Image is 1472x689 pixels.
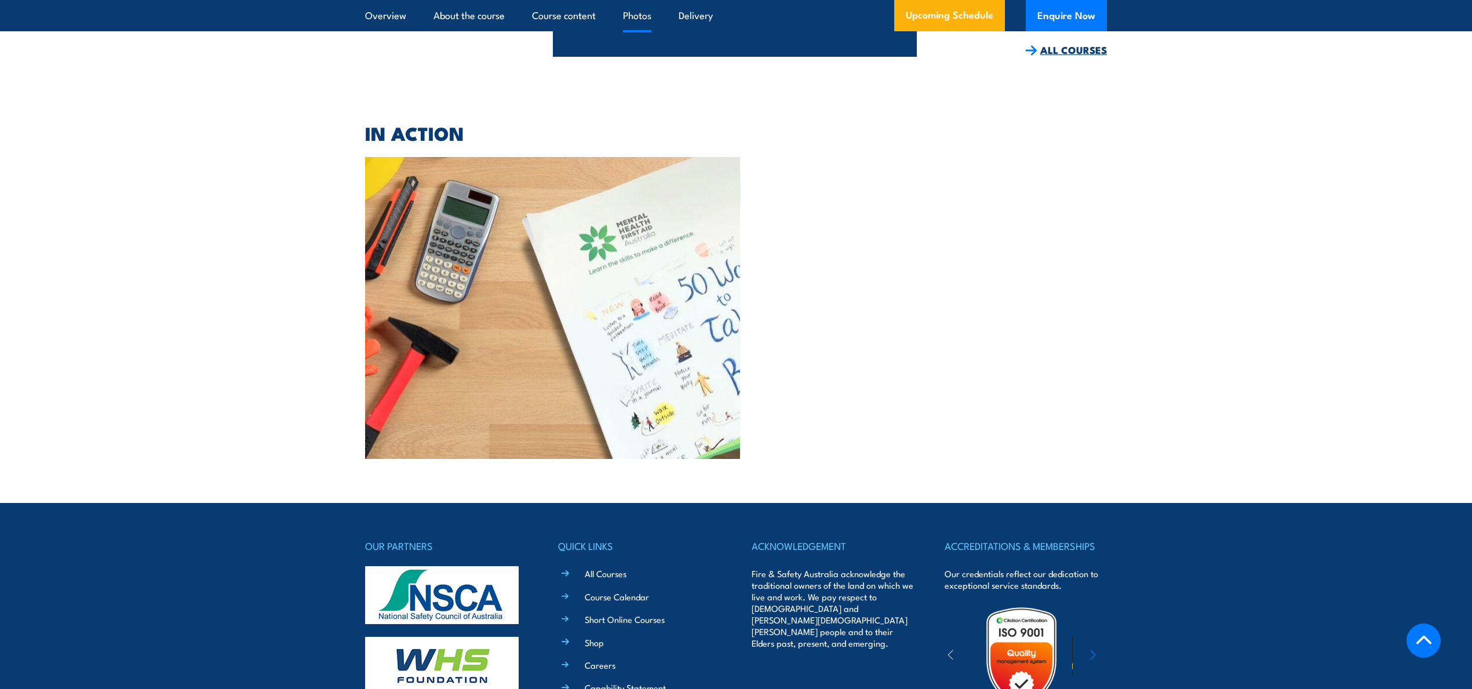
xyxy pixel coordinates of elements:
[752,568,914,649] p: Fire & Safety Australia acknowledge the traditional owners of the land on which we live and work....
[585,613,665,625] a: Short Online Courses
[365,566,519,624] img: nsca-logo-footer
[1072,637,1173,677] img: ewpa-logo
[585,659,615,671] a: Careers
[585,590,649,603] a: Course Calendar
[365,125,1107,141] h2: IN ACTION
[945,538,1107,554] h4: ACCREDITATIONS & MEMBERSHIPS
[945,568,1107,591] p: Our credentials reflect our dedication to exceptional service standards.
[585,567,626,579] a: All Courses
[585,636,604,648] a: Shop
[1025,43,1107,57] a: ALL COURSES
[558,538,720,554] h4: QUICK LINKS
[365,157,740,458] img: Mental Health First Aid Training (Standard) – Classroom
[365,538,527,554] h4: OUR PARTNERS
[752,538,914,554] h4: ACKNOWLEDGEMENT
